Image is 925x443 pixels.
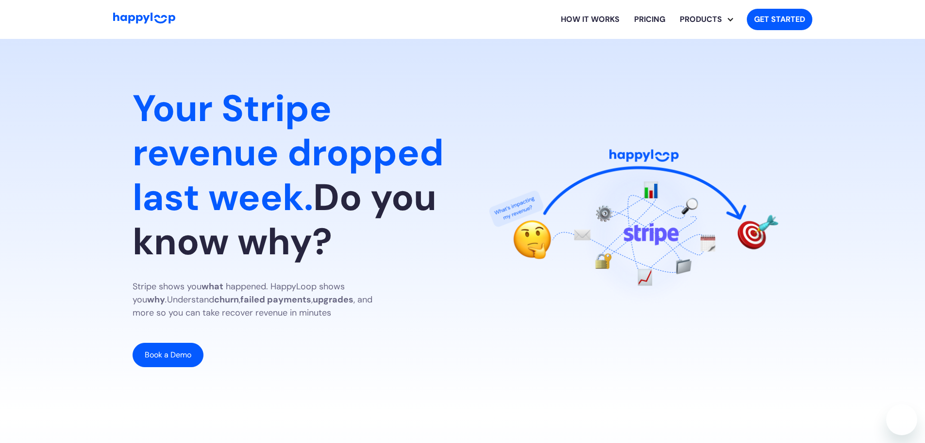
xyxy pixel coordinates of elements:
[202,281,223,292] strong: what
[133,280,395,319] p: Stripe shows you happened. HappyLoop shows you Understand , , , and more so you can take recover ...
[240,294,311,305] strong: failed payments
[147,294,165,305] strong: why
[747,9,812,30] a: Get started with HappyLoop
[165,294,167,305] em: .
[133,343,203,367] a: Book a Demo
[113,13,175,24] img: HappyLoop Logo
[133,87,447,265] h1: Do you know why?
[886,404,917,435] iframe: Button to launch messaging window
[214,294,239,305] strong: churn
[113,13,175,26] a: Go to Home Page
[673,14,729,25] div: PRODUCTS
[313,294,353,305] strong: upgrades
[133,84,444,222] span: Your Stripe revenue dropped last week.
[627,4,673,35] a: View HappyLoop pricing plans
[673,4,739,35] div: Explore HappyLoop use cases
[680,4,739,35] div: PRODUCTS
[554,4,627,35] a: Learn how HappyLoop works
